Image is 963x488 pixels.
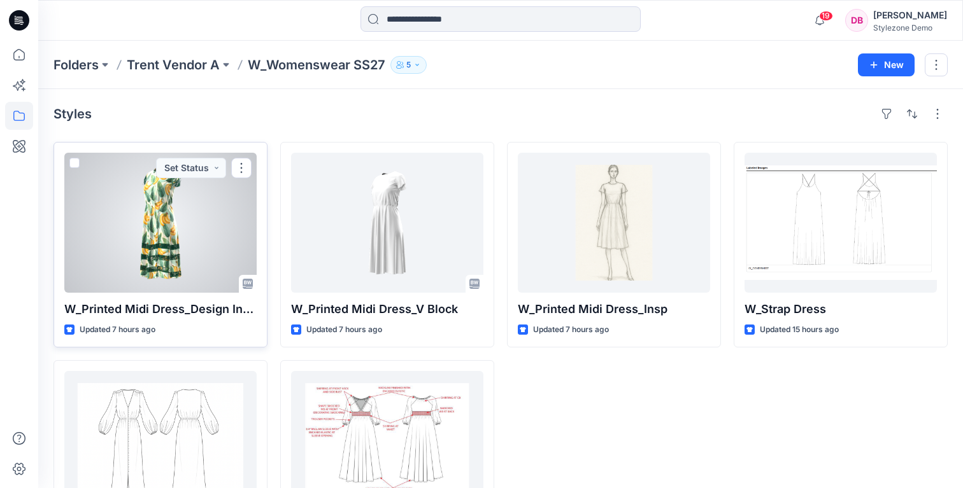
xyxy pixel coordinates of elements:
[64,300,257,318] p: W_Printed Midi Dress_Design Input
[745,300,937,318] p: W_Strap Dress
[80,323,155,337] p: Updated 7 hours ago
[745,153,937,293] a: W_Strap Dress
[873,23,947,32] div: Stylezone Demo
[858,53,915,76] button: New
[873,8,947,23] div: [PERSON_NAME]
[518,153,710,293] a: W_Printed Midi Dress_Insp
[248,56,385,74] p: W_Womenswear SS27
[53,106,92,122] h4: Styles
[64,153,257,293] a: W_Printed Midi Dress_Design Input
[533,323,609,337] p: Updated 7 hours ago
[390,56,427,74] button: 5
[53,56,99,74] a: Folders
[845,9,868,32] div: DB
[819,11,833,21] span: 19
[406,58,411,72] p: 5
[760,323,839,337] p: Updated 15 hours ago
[518,300,710,318] p: W_Printed Midi Dress_Insp
[306,323,382,337] p: Updated 7 hours ago
[127,56,220,74] a: Trent Vendor A
[291,300,483,318] p: W_Printed Midi Dress_V Block
[291,153,483,293] a: W_Printed Midi Dress_V Block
